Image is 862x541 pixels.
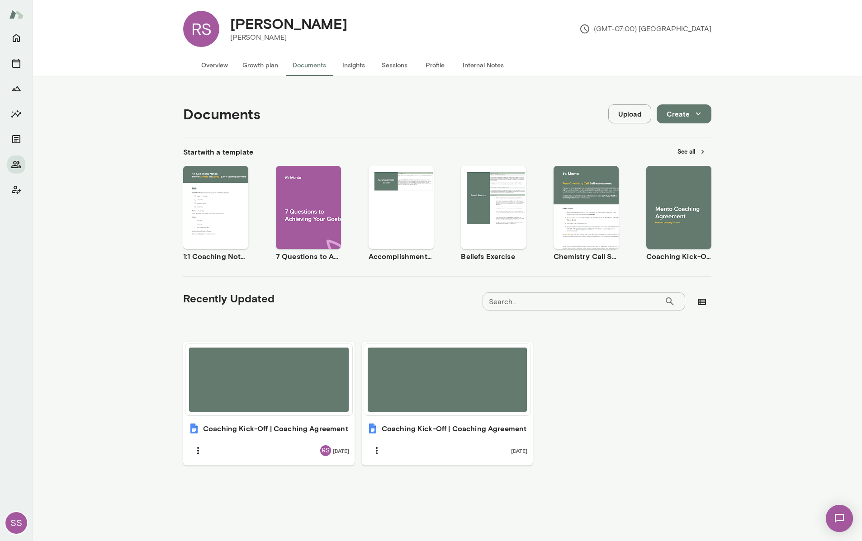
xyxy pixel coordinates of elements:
[579,24,711,34] p: (GMT-07:00) [GEOGRAPHIC_DATA]
[7,54,25,72] button: Sessions
[7,105,25,123] button: Insights
[183,11,219,47] div: RS
[374,54,415,76] button: Sessions
[189,423,199,434] img: Coaching Kick-Off | Coaching Agreement
[183,251,248,262] h6: 1:1 Coaching Notes
[7,181,25,199] button: Client app
[554,251,619,262] h6: Chemistry Call Self-Assessment [Coaches only]
[320,445,331,456] div: RS
[7,130,25,148] button: Documents
[382,423,527,434] h6: Coaching Kick-Off | Coaching Agreement
[230,15,347,32] h4: [PERSON_NAME]
[183,146,253,157] h6: Start with a template
[455,54,511,76] button: Internal Notes
[461,251,526,262] h6: Beliefs Exercise
[415,54,455,76] button: Profile
[276,251,341,262] h6: 7 Questions to Achieving Your Goals
[608,104,651,123] button: Upload
[7,155,25,174] button: Members
[333,54,374,76] button: Insights
[333,447,349,454] span: [DATE]
[235,54,285,76] button: Growth plan
[183,291,275,306] h5: Recently Updated
[203,423,348,434] h6: Coaching Kick-Off | Coaching Agreement
[7,80,25,98] button: Growth Plan
[183,105,260,122] h4: Documents
[285,54,333,76] button: Documents
[672,145,711,159] button: See all
[194,54,235,76] button: Overview
[367,423,378,434] img: Coaching Kick-Off | Coaching Agreement
[230,32,347,43] p: [PERSON_NAME]
[9,6,24,23] img: Mento
[7,29,25,47] button: Home
[657,104,711,123] button: Create
[511,447,527,454] span: [DATE]
[646,251,711,262] h6: Coaching Kick-Off | Coaching Agreement
[5,512,27,534] div: SS
[369,251,434,262] h6: Accomplishment Tracker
